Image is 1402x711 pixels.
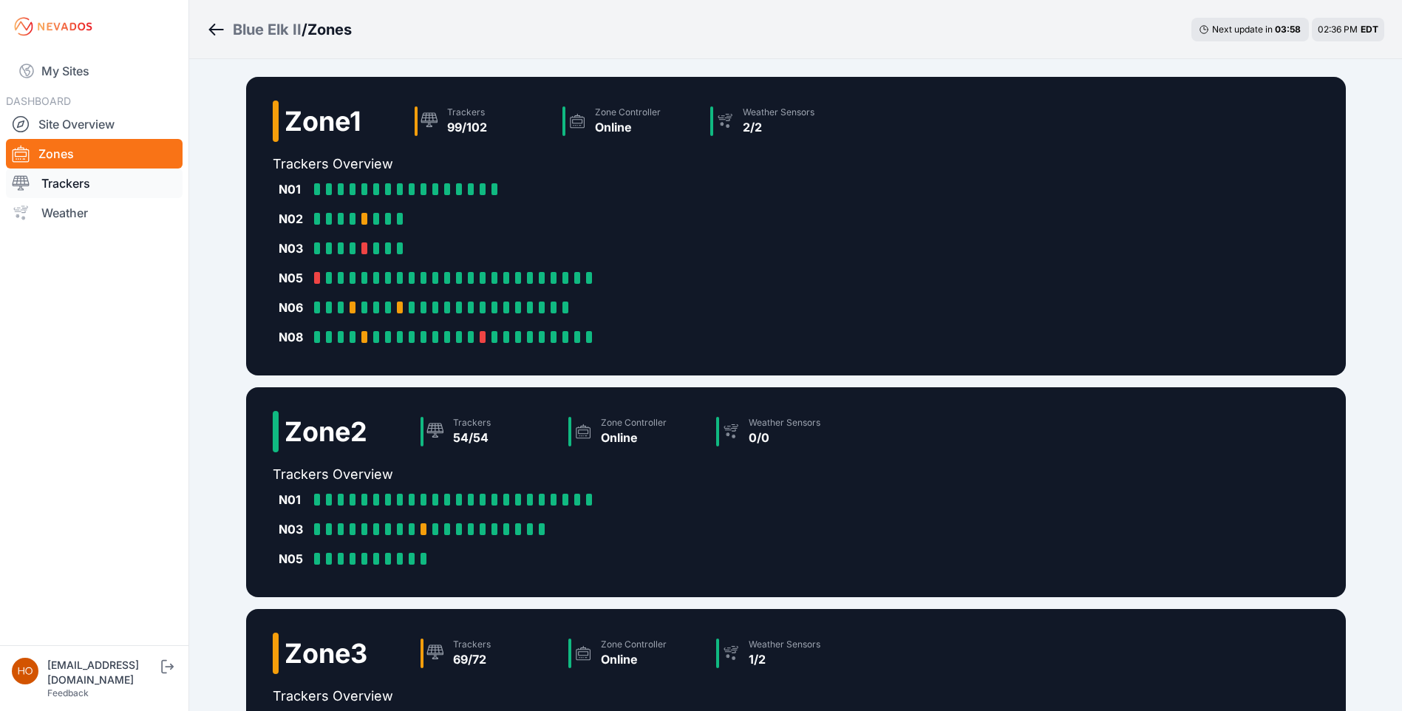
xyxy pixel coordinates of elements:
span: EDT [1361,24,1378,35]
img: Nevados [12,15,95,38]
div: N01 [279,180,308,198]
a: Weather Sensors2/2 [704,101,852,142]
img: horsepowersolar@invenergy.com [12,658,38,684]
a: Trackers99/102 [409,101,557,142]
div: Zone Controller [601,639,667,650]
a: Weather Sensors0/0 [710,411,858,452]
a: Trackers54/54 [415,411,562,452]
div: N06 [279,299,308,316]
div: 69/72 [453,650,491,668]
a: My Sites [6,53,183,89]
div: Online [601,650,667,668]
div: 1/2 [749,650,820,668]
div: Zone Controller [595,106,661,118]
div: Trackers [447,106,487,118]
a: Weather Sensors1/2 [710,633,858,674]
h2: Zone 2 [285,417,367,446]
div: Weather Sensors [749,417,820,429]
span: 02:36 PM [1318,24,1358,35]
div: N05 [279,550,308,568]
div: 54/54 [453,429,491,446]
a: Site Overview [6,109,183,139]
div: N08 [279,328,308,346]
h2: Zone 1 [285,106,361,136]
h2: Zone 3 [285,639,367,668]
div: 2/2 [743,118,814,136]
div: 99/102 [447,118,487,136]
a: Zones [6,139,183,169]
div: Weather Sensors [749,639,820,650]
div: N03 [279,239,308,257]
div: Trackers [453,417,491,429]
div: [EMAIL_ADDRESS][DOMAIN_NAME] [47,658,158,687]
h2: Trackers Overview [273,464,858,485]
div: N03 [279,520,308,538]
div: 0/0 [749,429,820,446]
div: N01 [279,491,308,508]
div: Trackers [453,639,491,650]
span: DASHBOARD [6,95,71,107]
div: Zone Controller [601,417,667,429]
h2: Trackers Overview [273,154,852,174]
nav: Breadcrumb [207,10,352,49]
a: Weather [6,198,183,228]
div: Weather Sensors [743,106,814,118]
a: Trackers69/72 [415,633,562,674]
h2: Trackers Overview [273,686,858,707]
span: / [302,19,307,40]
div: Online [595,118,661,136]
div: N05 [279,269,308,287]
div: 03 : 58 [1275,24,1301,35]
h3: Zones [307,19,352,40]
a: Blue Elk II [233,19,302,40]
span: Next update in [1212,24,1273,35]
a: Trackers [6,169,183,198]
div: Online [601,429,667,446]
div: N02 [279,210,308,228]
a: Feedback [47,687,89,698]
